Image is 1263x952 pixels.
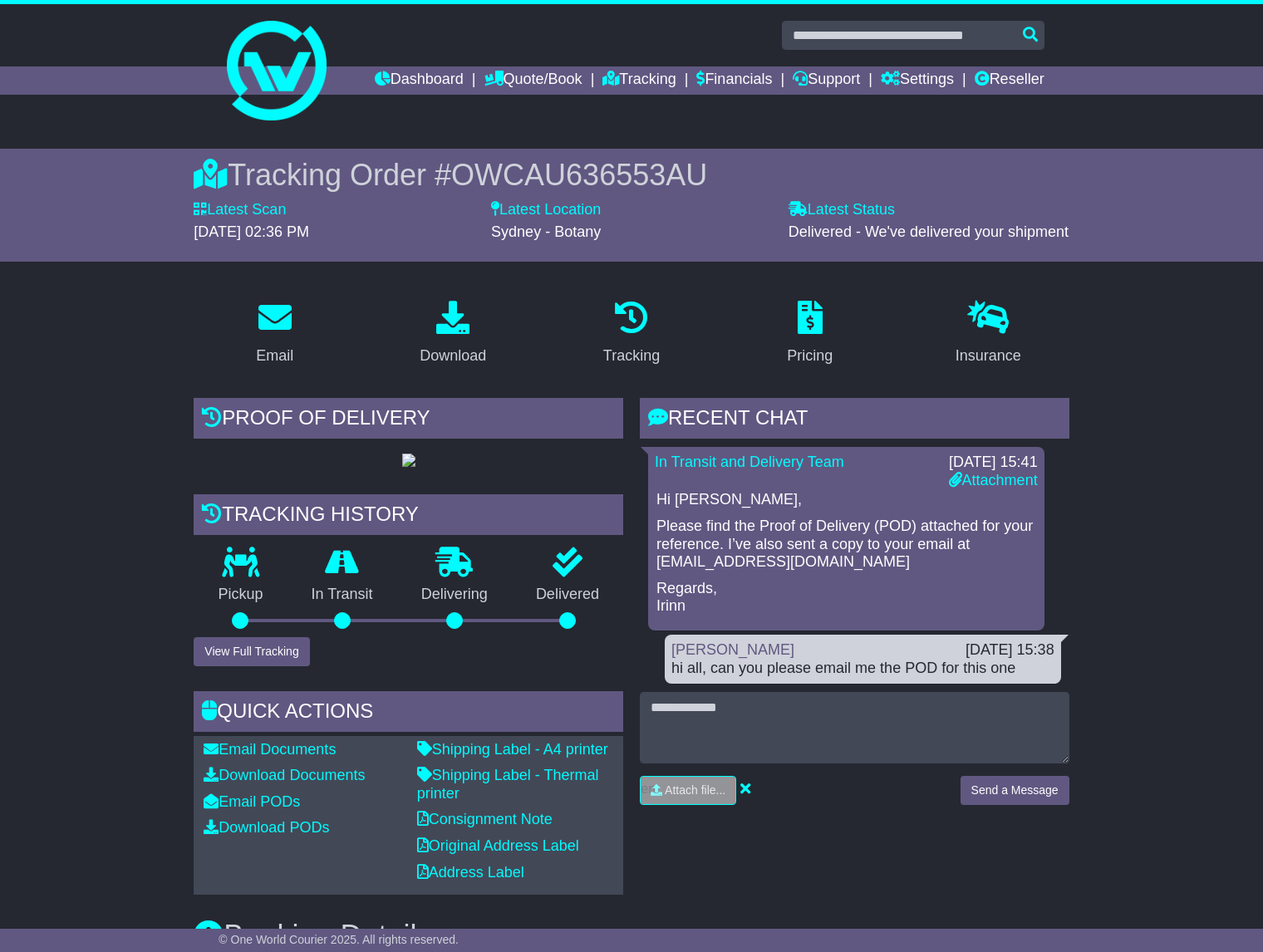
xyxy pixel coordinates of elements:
a: Consignment Note [417,811,553,827]
div: Quick Actions [194,691,623,736]
a: Email Documents [204,741,336,758]
a: Download PODs [204,819,329,836]
div: [DATE] 15:38 [966,641,1054,660]
div: Download [420,345,486,367]
a: Support [793,66,860,95]
a: Shipping Label - Thermal printer [417,767,599,802]
a: Reseller [975,66,1044,95]
p: Pickup [194,586,287,604]
div: Tracking Order # [194,157,1069,193]
p: In Transit [287,586,396,604]
div: Pricing [787,345,833,367]
a: Original Address Label [417,837,579,854]
a: Address Label [417,864,524,881]
label: Latest Location [491,201,601,219]
div: hi all, can you please email me the POD for this one [671,660,1054,678]
a: Financials [696,66,772,95]
a: Attachment [949,472,1038,488]
span: Delivered - We've delivered your shipment [789,223,1069,240]
a: Email PODs [204,793,300,810]
p: Delivered [512,586,623,604]
a: Tracking [592,295,671,373]
img: GetPodImage [402,454,415,467]
a: Pricing [776,295,843,373]
a: Quote/Book [484,66,582,95]
a: Download [409,295,497,373]
label: Latest Status [789,201,895,219]
p: Please find the Proof of Delivery (POD) attached for your reference. I’ve also sent a copy to you... [656,518,1036,572]
button: View Full Tracking [194,637,309,666]
span: © One World Courier 2025. All rights reserved. [219,933,459,946]
span: Sydney - Botany [491,223,601,240]
div: [DATE] 15:41 [949,454,1038,472]
p: Delivering [397,586,512,604]
a: Dashboard [375,66,464,95]
a: Download Documents [204,767,365,783]
span: [DATE] 02:36 PM [194,223,309,240]
label: Latest Scan [194,201,286,219]
div: Proof of Delivery [194,398,623,443]
span: OWCAU636553AU [451,158,707,192]
div: Tracking [603,345,660,367]
a: Email [245,295,304,373]
a: Tracking [602,66,676,95]
div: Insurance [956,345,1021,367]
a: In Transit and Delivery Team [655,454,844,470]
div: Tracking history [194,494,623,539]
a: Insurance [945,295,1032,373]
div: RECENT CHAT [640,398,1069,443]
a: [PERSON_NAME] [671,641,794,658]
a: Settings [881,66,954,95]
button: Send a Message [961,776,1069,805]
p: Regards, Irinn [656,580,1036,616]
div: Email [256,345,293,367]
a: Shipping Label - A4 printer [417,741,608,758]
p: Hi [PERSON_NAME], [656,491,1036,509]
